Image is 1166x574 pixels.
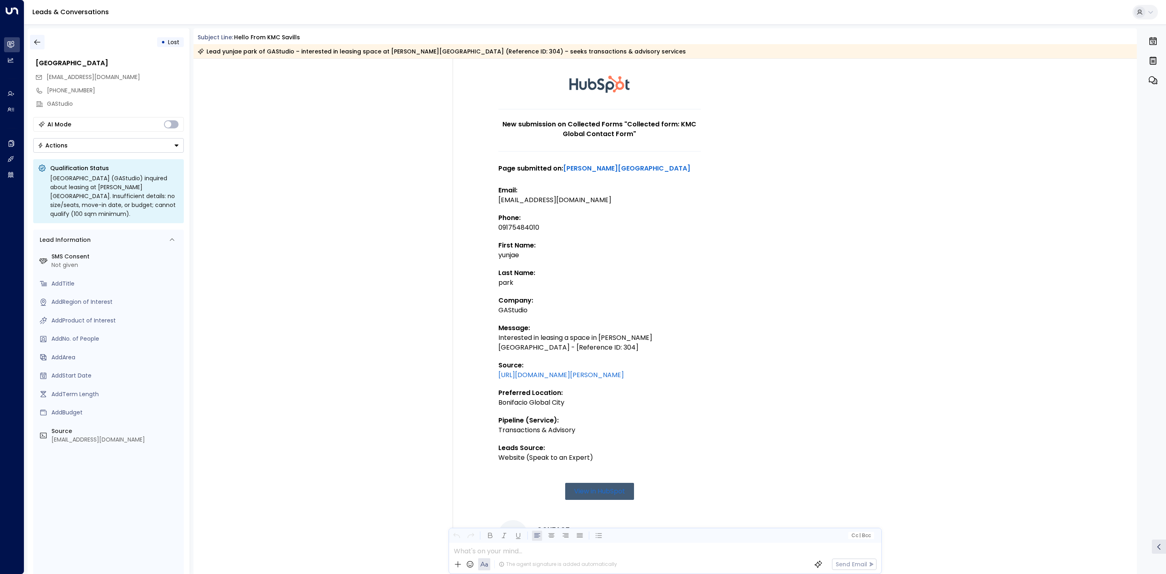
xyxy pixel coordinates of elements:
strong: Preferred Location: [498,388,563,397]
strong: Source: [498,361,523,370]
strong: Leads Source: [498,443,545,452]
div: [EMAIL_ADDRESS][DOMAIN_NAME] [498,195,701,205]
strong: Phone: [498,213,521,222]
div: Lead yunjae park of GAStudio – interested in leasing space at [PERSON_NAME][GEOGRAPHIC_DATA] (Ref... [198,47,686,55]
strong: Pipeline (Service): [498,416,559,425]
button: Undo [451,531,462,541]
div: The agent signature is added automatically [499,561,617,568]
strong: First Name: [498,241,536,250]
div: AddNo. of People [51,335,181,343]
span: [EMAIL_ADDRESS][DOMAIN_NAME] [47,73,140,81]
div: AI Mode [47,120,71,128]
div: [GEOGRAPHIC_DATA] (GAStudio) inquired about leasing at [PERSON_NAME][GEOGRAPHIC_DATA]. Insufficie... [50,174,179,218]
label: Source [51,427,181,435]
strong: Email: [498,186,517,195]
div: AddRegion of Interest [51,298,181,306]
img: yunjae park [498,520,528,549]
div: [EMAIL_ADDRESS][DOMAIN_NAME] [51,435,181,444]
div: AddTitle [51,280,181,288]
div: AddProduct of Interest [51,316,181,325]
span: Lost [168,38,179,46]
div: AddBudget [51,408,181,417]
img: HubSpot [569,59,630,109]
div: [PHONE_NUMBER] [47,86,184,95]
span: Cc Bcc [851,533,870,538]
div: [GEOGRAPHIC_DATA] [36,58,184,68]
div: Actions [38,142,68,149]
button: Cc|Bcc [848,532,874,540]
div: GAStudio [498,305,701,315]
div: • [161,35,165,49]
h1: New submission on Collected Forms "Collected form: KMC Global Contact Form" [498,119,701,139]
h3: CONTACT [537,525,608,535]
strong: Last Name: [498,268,535,277]
div: AddArea [51,353,181,362]
strong: Company: [498,296,533,305]
a: [PERSON_NAME][GEOGRAPHIC_DATA] [563,164,690,173]
div: Not given [51,261,181,269]
div: Lead Information [37,236,91,244]
a: [URL][DOMAIN_NAME][PERSON_NAME] [498,370,624,380]
button: Redo [466,531,476,541]
span: Subject Line: [198,33,233,41]
div: Hello from KMC Savills [234,33,300,42]
a: View in HubSpot [565,483,634,500]
div: AddStart Date [51,371,181,380]
div: GAStudio [47,100,184,108]
div: park [498,278,701,288]
span: | [859,533,861,538]
div: Button group with a nested menu [33,138,184,153]
div: yunjae [498,250,701,260]
div: Interested in leasing a space in [PERSON_NAME][GEOGRAPHIC_DATA] - [Reference ID: 304] [498,333,701,352]
span: demisoda2k@naver.com [47,73,140,81]
div: AddTerm Length [51,390,181,399]
button: Actions [33,138,184,153]
a: Leads & Conversations [32,7,109,17]
p: Qualification Status [50,164,179,172]
strong: Page submitted on: [498,164,690,173]
div: 09175484010 [498,223,701,233]
label: SMS Consent [51,252,181,261]
strong: Message: [498,323,530,333]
